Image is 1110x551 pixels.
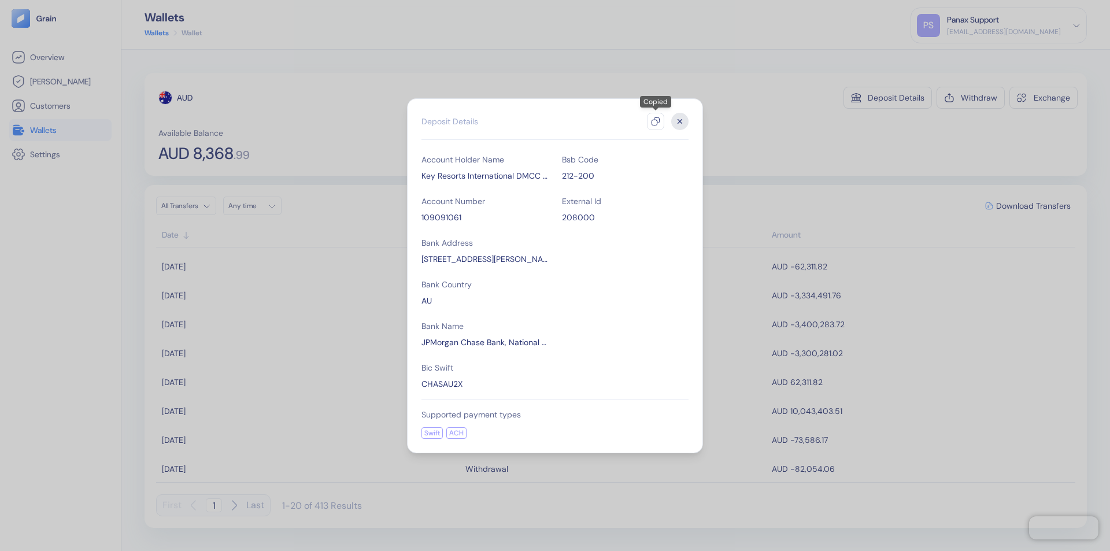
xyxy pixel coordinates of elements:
div: Account Holder Name [421,154,548,165]
div: Bank Country [421,279,548,290]
div: AU [421,295,548,306]
div: 212-200 [562,170,689,182]
div: Deposit Details [421,116,478,127]
div: CHASAU2X [421,378,548,390]
div: JPMorgan Chase Bank, National Association [421,336,548,348]
div: 109091061 [421,212,548,223]
div: Bank Address [421,237,548,249]
div: Account Number [421,195,548,207]
div: Bic Swift [421,362,548,374]
div: Swift [421,427,443,439]
div: Bank Name [421,320,548,332]
div: Bsb Code [562,154,689,165]
div: Copied [640,96,671,108]
div: Key Resorts International DMCC TransferMate [421,170,548,182]
div: ACH [446,427,467,439]
div: Supported payment types [421,409,689,420]
div: 208000 [562,212,689,223]
div: Level 35, 259 George St, Sydney, New South Wales 2000, Australia [421,253,548,265]
div: External Id [562,195,689,207]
